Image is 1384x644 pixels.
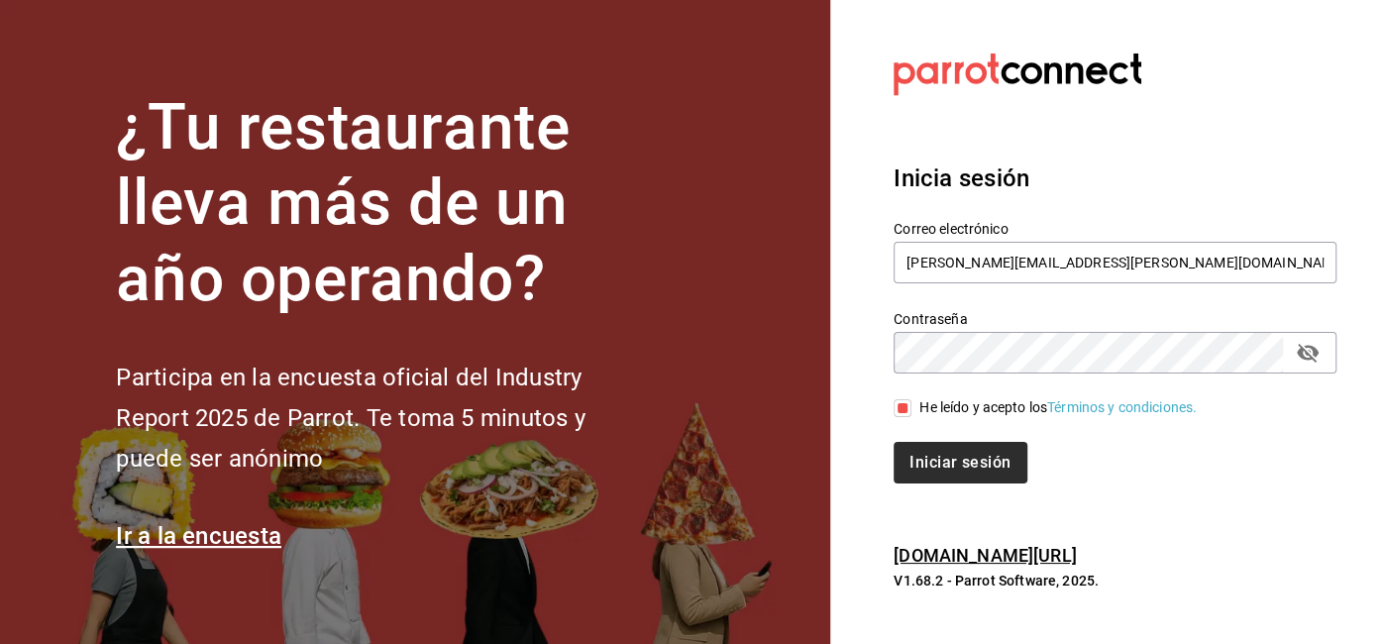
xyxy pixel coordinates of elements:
[894,442,1026,483] button: Iniciar sesión
[1291,336,1325,370] button: passwordField
[894,161,1336,196] h3: Inicia sesión
[116,522,281,550] a: Ir a la encuesta
[1047,399,1197,415] a: Términos y condiciones.
[894,311,1336,325] label: Contraseña
[919,397,1197,418] div: He leído y acepto los
[116,358,651,479] h2: Participa en la encuesta oficial del Industry Report 2025 de Parrot. Te toma 5 minutos y puede se...
[116,90,651,318] h1: ¿Tu restaurante lleva más de un año operando?
[894,545,1076,566] a: [DOMAIN_NAME][URL]
[894,242,1336,283] input: Ingresa tu correo electrónico
[894,221,1336,235] label: Correo electrónico
[894,571,1336,590] p: V1.68.2 - Parrot Software, 2025.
